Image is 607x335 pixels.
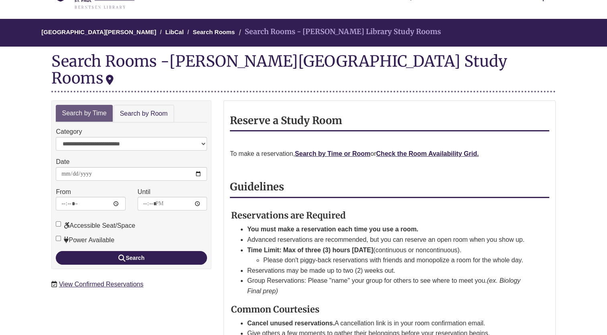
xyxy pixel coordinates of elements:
[51,53,555,92] div: Search Rooms -
[56,187,71,197] label: From
[51,51,507,88] div: [PERSON_NAME][GEOGRAPHIC_DATA] Study Rooms
[114,105,174,123] a: Search by Room
[237,26,441,38] li: Search Rooms - [PERSON_NAME] Library Study Rooms
[230,114,342,127] strong: Reserve a Study Room
[247,235,530,245] li: Advanced reservations are recommended, but you can reserve an open room when you show up.
[247,226,418,233] strong: You must make a reservation each time you use a room.
[41,29,156,35] a: [GEOGRAPHIC_DATA][PERSON_NAME]
[247,247,373,253] strong: Time Limit: Max of three (3) hours [DATE]
[165,29,184,35] a: LibCal
[193,29,235,35] a: Search Rooms
[247,276,530,296] li: Group Reservations: Please "name" your group for others to see where to meet you.
[231,304,319,315] strong: Common Courtesies
[247,245,530,266] li: (continuous or noncontinuous).
[295,150,370,157] a: Search by Time or Room
[230,149,549,159] p: To make a reservation, or
[56,236,61,241] input: Power Available
[247,320,335,327] strong: Cancel unused reservations.
[56,127,82,137] label: Category
[138,187,150,197] label: Until
[231,210,346,221] strong: Reservations are Required
[376,150,479,157] a: Check the Room Availability Grid.
[56,105,112,122] a: Search by Time
[263,255,530,266] li: Please don't piggy-back reservations with friends and monopolize a room for the whole day.
[59,281,143,288] a: View Confirmed Reservations
[56,221,61,227] input: Accessible Seat/Space
[56,251,207,265] button: Search
[56,235,114,245] label: Power Available
[247,318,530,329] li: A cancellation link is in your room confirmation email.
[51,19,555,47] nav: Breadcrumb
[230,180,284,193] strong: Guidelines
[56,221,135,231] label: Accessible Seat/Space
[247,266,530,276] li: Reservations may be made up to two (2) weeks out.
[247,277,520,294] em: (ex. Biology Final prep)
[56,157,69,167] label: Date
